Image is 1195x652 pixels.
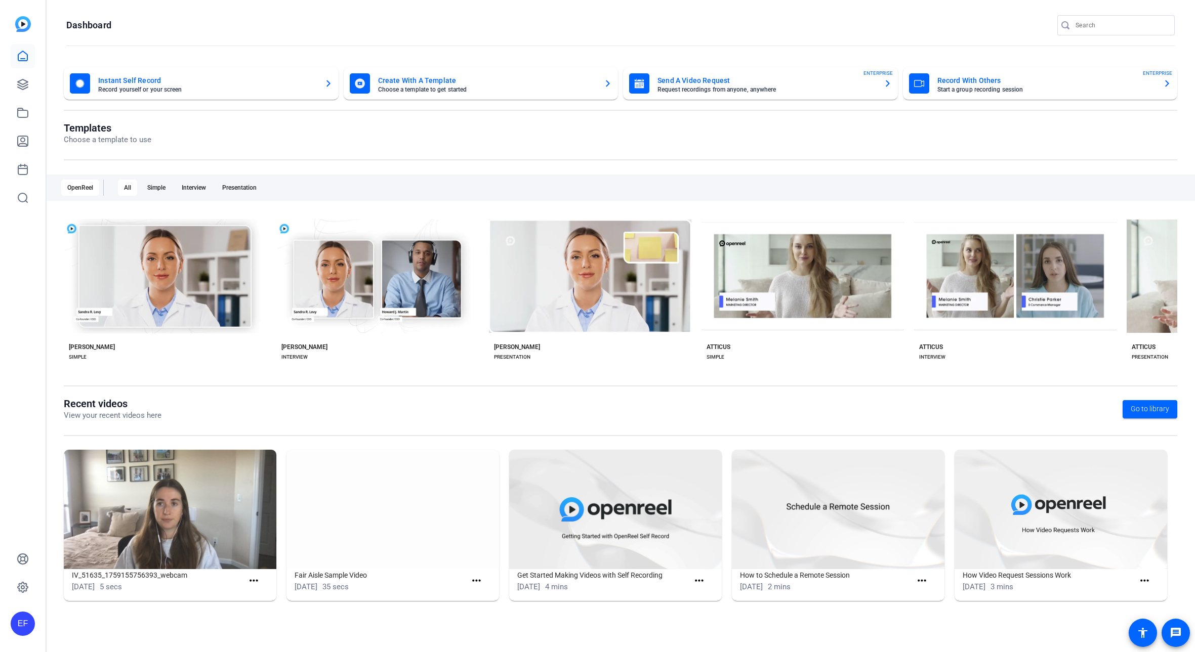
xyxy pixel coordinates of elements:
div: All [118,180,137,196]
h1: Recent videos [64,398,161,410]
h1: IV_51635_1759155756393_webcam [72,569,243,581]
div: Simple [141,180,172,196]
h1: How to Schedule a Remote Session [740,569,912,581]
span: 4 mins [545,582,568,591]
img: IV_51635_1759155756393_webcam [64,450,276,569]
div: SIMPLE [707,353,724,361]
div: INTERVIEW [919,353,945,361]
div: SIMPLE [69,353,87,361]
span: [DATE] [740,582,763,591]
span: [DATE] [295,582,317,591]
h1: How Video Request Sessions Work [963,569,1134,581]
mat-icon: message [1170,627,1182,639]
mat-card-subtitle: Request recordings from anyone, anywhere [657,86,876,93]
div: PRESENTATION [494,353,530,361]
mat-card-title: Instant Self Record [98,74,316,86]
a: Go to library [1123,400,1177,418]
button: Create With A TemplateChoose a template to get started [344,67,619,100]
p: View your recent videos here [64,410,161,421]
span: [DATE] [517,582,540,591]
img: Fair Aisle Sample Video [286,450,499,569]
span: 35 secs [322,582,349,591]
div: ATTICUS [707,343,730,351]
input: Search [1076,19,1167,31]
button: Record With OthersStart a group recording sessionENTERPRISE [903,67,1178,100]
div: ATTICUS [919,343,943,351]
div: Interview [176,180,212,196]
div: [PERSON_NAME] [494,343,540,351]
div: [PERSON_NAME] [69,343,115,351]
span: [DATE] [72,582,95,591]
h1: Dashboard [66,19,111,31]
div: PRESENTATION [1132,353,1168,361]
div: Presentation [216,180,263,196]
mat-icon: more_horiz [470,575,483,587]
mat-card-subtitle: Start a group recording session [937,86,1156,93]
span: 5 secs [100,582,122,591]
mat-icon: more_horiz [248,575,260,587]
div: ATTICUS [1132,343,1156,351]
div: EF [11,612,35,636]
mat-card-title: Create With A Template [378,74,596,86]
mat-icon: more_horiz [693,575,706,587]
button: Send A Video RequestRequest recordings from anyone, anywhereENTERPRISE [623,67,898,100]
img: How Video Request Sessions Work [955,450,1167,569]
span: [DATE] [963,582,985,591]
mat-card-title: Send A Video Request [657,74,876,86]
mat-card-title: Record With Others [937,74,1156,86]
mat-card-subtitle: Choose a template to get started [378,86,596,93]
span: ENTERPRISE [863,69,893,77]
div: INTERVIEW [281,353,308,361]
mat-icon: accessibility [1137,627,1149,639]
img: blue-gradient.svg [15,16,31,32]
p: Choose a template to use [64,134,151,146]
mat-icon: more_horiz [1138,575,1151,587]
mat-icon: more_horiz [916,575,928,587]
span: Go to library [1131,404,1169,414]
button: Instant Self RecordRecord yourself or your screen [64,67,339,100]
span: 2 mins [768,582,791,591]
img: How to Schedule a Remote Session [732,450,944,569]
span: 3 mins [991,582,1013,591]
img: Get Started Making Videos with Self Recording [509,450,722,569]
div: [PERSON_NAME] [281,343,327,351]
h1: Templates [64,122,151,134]
div: OpenReel [61,180,99,196]
span: ENTERPRISE [1143,69,1172,77]
mat-card-subtitle: Record yourself or your screen [98,86,316,93]
h1: Get Started Making Videos with Self Recording [517,569,689,581]
h1: Fair Aisle Sample Video [295,569,466,581]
